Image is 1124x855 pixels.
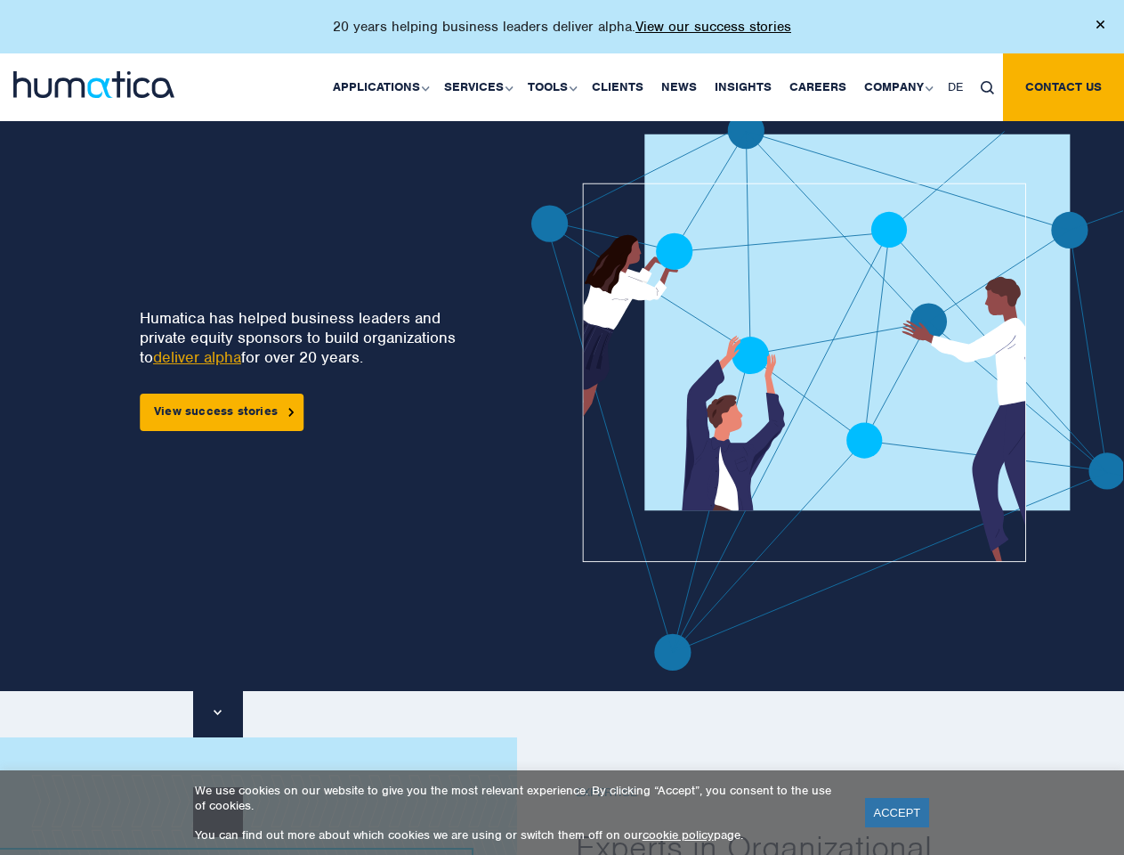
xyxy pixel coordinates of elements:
[780,53,855,121] a: Careers
[1003,53,1124,121] a: Contact us
[288,408,294,416] img: arrowicon
[706,53,780,121] a: Insights
[13,71,174,98] img: logo
[324,53,435,121] a: Applications
[643,827,714,843] a: cookie policy
[195,827,843,843] p: You can find out more about which cookies we are using or switch them off on our page.
[435,53,519,121] a: Services
[652,53,706,121] a: News
[635,18,791,36] a: View our success stories
[140,394,303,431] a: View success stories
[981,81,994,94] img: search_icon
[855,53,939,121] a: Company
[195,783,843,813] p: We use cookies on our website to give you the most relevant experience. By clicking “Accept”, you...
[519,53,583,121] a: Tools
[939,53,972,121] a: DE
[865,798,930,827] a: ACCEPT
[214,710,222,715] img: downarrow
[583,53,652,121] a: Clients
[333,18,791,36] p: 20 years helping business leaders deliver alpha.
[948,79,963,94] span: DE
[140,308,467,367] p: Humatica has helped business leaders and private equity sponsors to build organizations to for ov...
[153,347,241,367] a: deliver alpha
